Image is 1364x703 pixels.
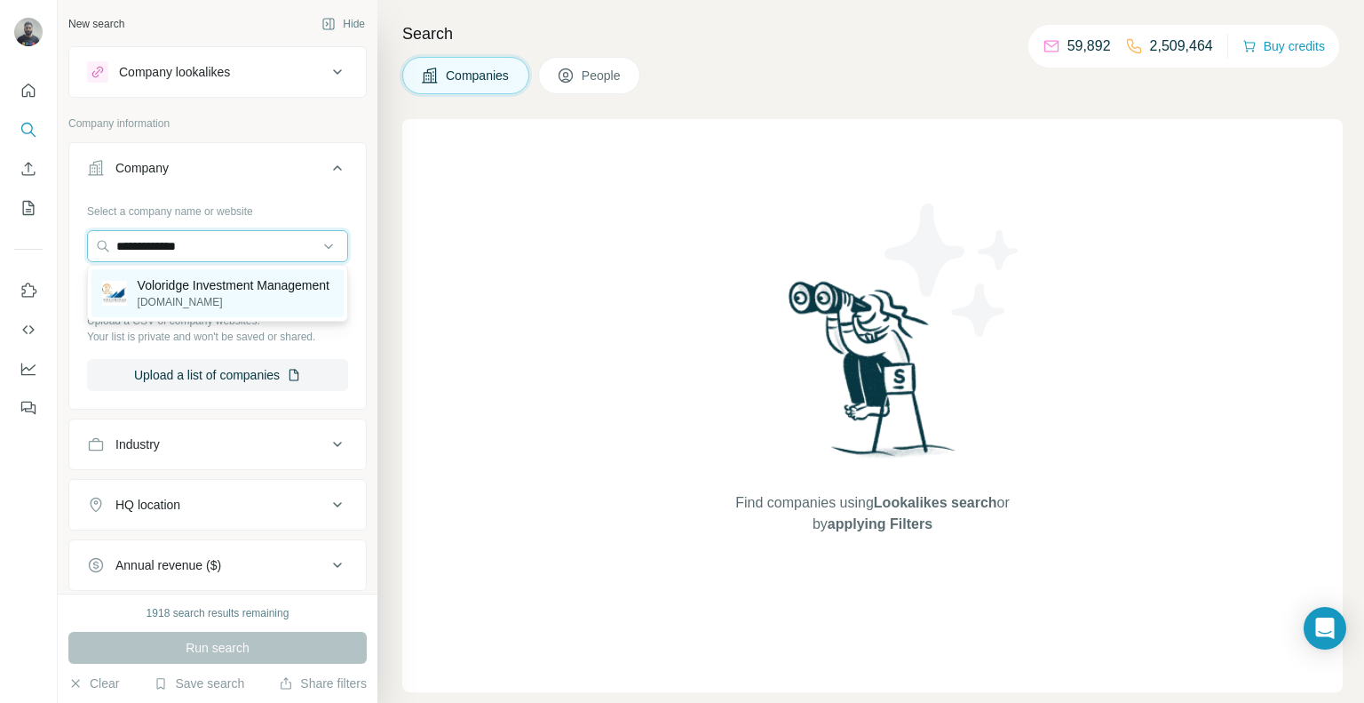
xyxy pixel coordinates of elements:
[87,329,348,345] p: Your list is private and won't be saved or shared.
[138,294,329,310] p: [DOMAIN_NAME]
[1150,36,1213,57] p: 2,509,464
[14,353,43,385] button: Dashboard
[14,275,43,307] button: Use Surfe on LinkedIn
[14,114,43,146] button: Search
[115,159,169,177] div: Company
[68,16,124,32] div: New search
[69,423,366,466] button: Industry
[14,314,43,346] button: Use Surfe API
[14,392,43,424] button: Feedback
[873,190,1033,350] img: Surfe Illustration - Stars
[582,67,623,84] span: People
[147,605,289,621] div: 1918 search results remaining
[730,492,1014,535] span: Find companies using or by
[279,675,367,692] button: Share filters
[69,51,366,93] button: Company lookalikes
[1242,34,1325,59] button: Buy credits
[138,276,329,294] p: Voloridge Investment Management
[1067,36,1111,57] p: 59,892
[781,276,965,475] img: Surfe Illustration - Woman searching with binoculars
[102,281,127,306] img: Voloridge Investment Management
[154,675,244,692] button: Save search
[115,556,221,574] div: Annual revenue ($)
[69,147,366,196] button: Company
[87,359,348,391] button: Upload a list of companies
[68,116,367,132] p: Company information
[115,435,160,453] div: Industry
[68,675,119,692] button: Clear
[14,153,43,185] button: Enrich CSV
[115,496,180,514] div: HQ location
[874,495,997,510] span: Lookalikes search
[87,196,348,220] div: Select a company name or website
[309,11,377,37] button: Hide
[446,67,511,84] span: Companies
[69,544,366,587] button: Annual revenue ($)
[14,18,43,46] img: Avatar
[1304,607,1346,650] div: Open Intercom Messenger
[402,21,1343,46] h4: Search
[828,516,932,531] span: applying Filters
[119,63,230,81] div: Company lookalikes
[14,192,43,224] button: My lists
[14,75,43,107] button: Quick start
[69,483,366,526] button: HQ location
